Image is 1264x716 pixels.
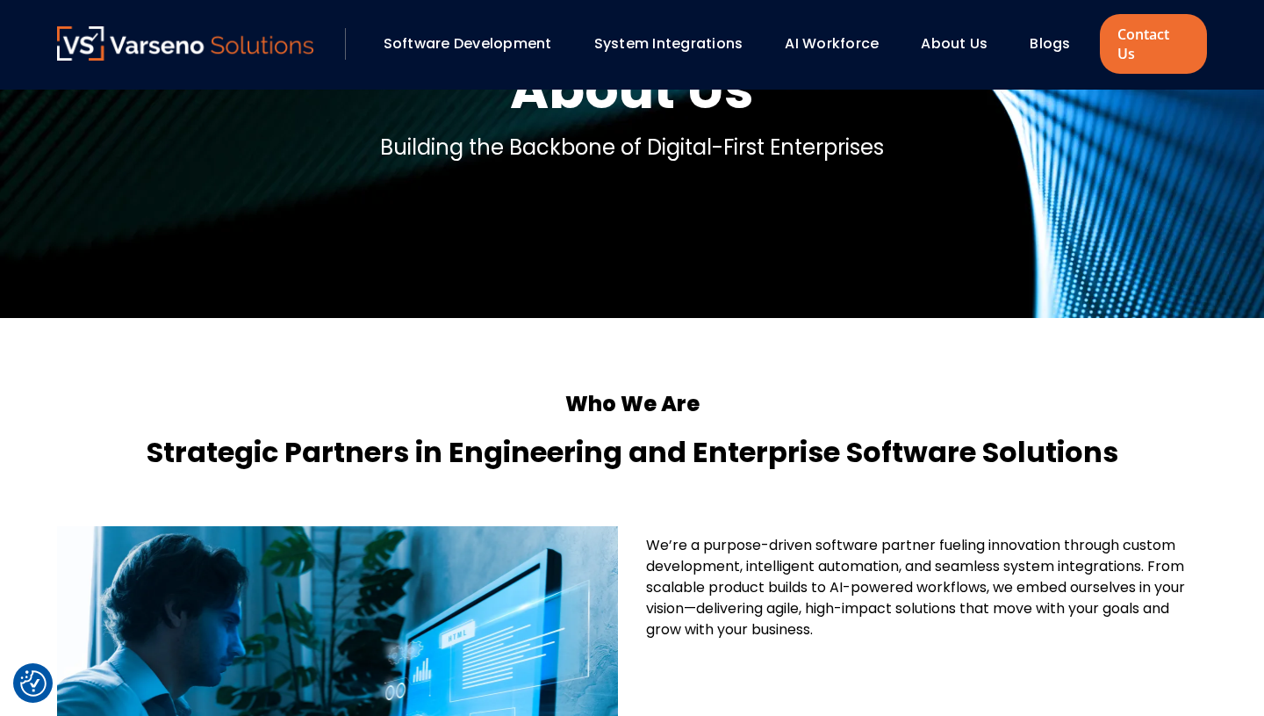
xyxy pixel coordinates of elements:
a: Contact Us [1100,14,1207,74]
a: About Us [921,33,987,54]
img: Varseno Solutions – Product Engineering & IT Services [57,26,313,61]
h5: Who We Are [57,388,1207,420]
span: We’re a purpose-driven software partner fueling innovation through custom development, intelligen... [646,535,1185,640]
div: Software Development [375,29,577,59]
div: AI Workforce [776,29,903,59]
a: AI Workforce [785,33,879,54]
p: Building the Backbone of Digital-First Enterprises [380,132,884,163]
div: Blogs [1021,29,1095,59]
img: Revisit consent button [20,670,47,697]
button: Cookie Settings [20,670,47,697]
h1: About Us [510,54,754,125]
div: About Us [912,29,1012,59]
a: System Integrations [594,33,743,54]
a: Blogs [1030,33,1070,54]
h4: Strategic Partners in Engineering and Enterprise Software Solutions [57,431,1207,474]
div: System Integrations [585,29,768,59]
a: Software Development [384,33,552,54]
